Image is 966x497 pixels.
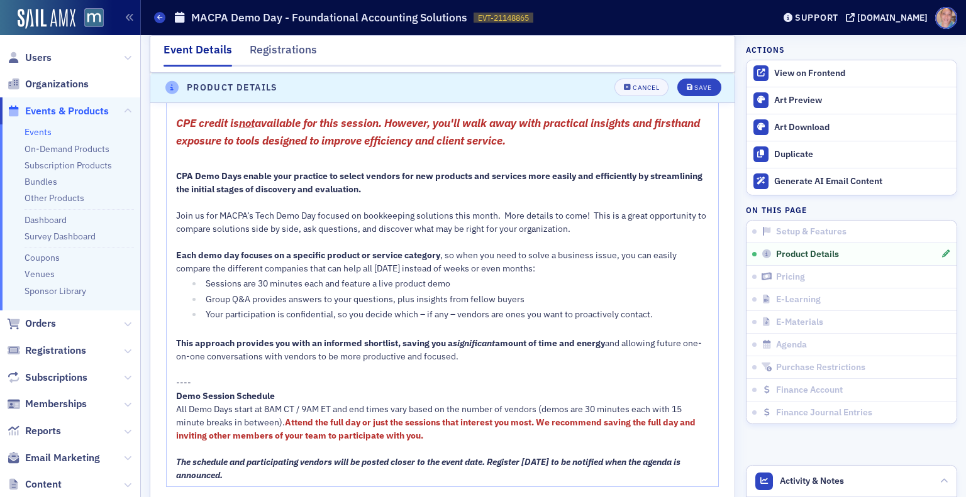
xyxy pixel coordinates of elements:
[776,271,805,283] span: Pricing
[747,114,957,141] a: Art Download
[191,10,467,25] h1: MACPA Demo Day - Foundational Accounting Solutions
[7,51,52,65] a: Users
[633,85,659,92] div: Cancel
[206,293,525,305] span: Group Q&A provides answers to your questions, plus insights from fellow buyers
[25,451,100,465] span: Email Marketing
[25,214,67,226] a: Dashboard
[176,337,453,349] span: This approach provides you with an informed shortlist, saving you a
[7,371,87,385] a: Subscriptions
[84,8,104,28] img: SailAMX
[176,116,239,130] span: CPE credit is
[7,451,100,465] a: Email Marketing
[747,168,957,195] button: Generate AI Email Content
[857,12,928,23] div: [DOMAIN_NAME]
[25,478,62,491] span: Content
[25,397,87,411] span: Memberships
[25,317,56,330] span: Orders
[935,7,957,29] span: Profile
[774,68,950,79] div: View on Frontend
[176,390,275,401] span: Demo Session Schedule
[176,210,708,234] span: Join us for MACPA’s Tech Demo Day focused on bookkeeping solutions this month. More details to co...
[25,231,96,242] a: Survey Dashboard
[176,456,682,481] span: The schedule and participating vendors will be posted closer to the event date. Register [DATE] t...
[239,116,255,130] span: not
[795,12,838,23] div: Support
[7,317,56,330] a: Orders
[7,397,87,411] a: Memberships
[250,41,317,65] div: Registrations
[18,9,75,29] img: SailAMX
[694,85,711,92] div: Save
[677,79,721,97] button: Save
[776,339,807,351] span: Agenda
[747,87,957,114] a: Art Preview
[776,362,865,373] span: Purchase Restrictions
[776,226,847,238] span: Setup & Features
[776,385,843,396] span: Finance Account
[176,170,704,195] span: CPA Demo Days enable your practice to select vendors for new products and services more easily an...
[176,337,702,362] span: and allowing future one-on-one conversations with vendors to be more productive and focused.
[7,478,62,491] a: Content
[774,95,950,106] div: Art Preview
[25,176,57,187] a: Bundles
[25,371,87,385] span: Subscriptions
[25,424,61,438] span: Reports
[495,337,605,349] span: amount of time and energy
[453,337,495,349] span: significant
[176,116,702,148] span: available for this session. However, you'll walk away with practical insights and firsthand expos...
[25,192,84,204] a: Other Products
[746,44,785,55] h4: Actions
[25,104,109,118] span: Events & Products
[176,377,191,388] span: ----
[776,407,872,418] span: Finance Journal Entries
[187,81,278,94] h4: Product Details
[25,143,109,155] a: On-Demand Products
[25,344,86,358] span: Registrations
[25,268,55,280] a: Venues
[176,249,440,261] span: Each demo day focuses on a specific product or service category
[747,141,957,168] button: Duplicate
[478,13,529,23] span: EVT-21148865
[776,294,821,305] span: E-Learning
[25,51,52,65] span: Users
[7,77,89,91] a: Organizations
[176,417,697,441] span: Attend the full day or just the sessions that interest you most. We recommend saving the full day...
[746,204,957,216] h4: On this page
[25,126,52,138] a: Events
[25,160,112,171] a: Subscription Products
[846,13,932,22] button: [DOMAIN_NAME]
[747,60,957,87] a: View on Frontend
[176,249,679,274] span: , so when you need to solve a business issue, you can easily compare the different companies that...
[776,317,823,328] span: E-Materials
[176,114,710,482] div: rdw-editor
[25,77,89,91] span: Organizations
[780,474,844,488] span: Activity & Notes
[164,41,232,67] div: Event Details
[774,176,950,187] div: Generate AI Email Content
[7,424,61,438] a: Reports
[206,309,653,320] span: Your participation is confidential, so you decide which – if any – vendors are ones you want to p...
[25,252,60,263] a: Coupons
[776,249,839,260] span: Product Details
[75,8,104,30] a: View Homepage
[774,149,950,160] div: Duplicate
[7,104,109,118] a: Events & Products
[206,278,450,289] span: Sessions are 30 minutes each and feature a live product demo
[176,403,684,428] span: All Demo Days start at 8AM CT / 9AM ET and end times vary based on the number of vendors (demos a...
[166,57,719,487] div: rdw-wrapper
[25,285,86,297] a: Sponsor Library
[7,344,86,358] a: Registrations
[774,122,950,133] div: Art Download
[614,79,669,97] button: Cancel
